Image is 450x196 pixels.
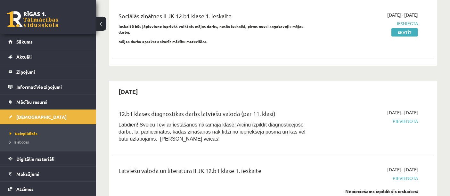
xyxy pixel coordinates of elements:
[8,64,88,79] a: Ziņojumi
[16,79,88,94] legend: Informatīvie ziņojumi
[324,175,418,182] span: Pievienota
[324,188,418,195] div: Nepieciešams izpildīt šīs ieskaites:
[16,39,33,45] span: Sākums
[10,139,29,144] span: Izlabotās
[16,114,67,120] span: [DEMOGRAPHIC_DATA]
[324,20,418,27] span: Iesniegta
[16,167,88,181] legend: Maksājumi
[391,28,418,37] a: Skatīt
[8,79,88,94] a: Informatīvie ziņojumi
[119,122,305,142] span: Labdien! Sveicu Tevi ar iestāšanos nākamajā klasē! Aicinu izpildīt diagnosticējošo darbu, lai pār...
[387,12,418,18] span: [DATE] - [DATE]
[119,24,303,35] strong: Ieskaitē būs jāpievieno iepriekš veiktais mājas darbs, nesāc ieskaiti, pirms neesi sagatavojis mā...
[8,110,88,124] a: [DEMOGRAPHIC_DATA]
[10,139,90,145] a: Izlabotās
[8,34,88,49] a: Sākums
[387,166,418,173] span: [DATE] - [DATE]
[119,109,315,121] div: 12.b1 klases diagnostikas darbs latviešu valodā (par 11. klasi)
[16,186,34,192] span: Atzīmes
[8,167,88,181] a: Maksājumi
[16,54,32,60] span: Aktuāli
[8,49,88,64] a: Aktuāli
[119,166,315,178] div: Latviešu valoda un literatūra II JK 12.b1 klase 1. ieskaite
[16,64,88,79] legend: Ziņojumi
[10,131,90,136] a: Neizpildītās
[8,94,88,109] a: Mācību resursi
[16,156,54,162] span: Digitālie materiāli
[8,151,88,166] a: Digitālie materiāli
[324,118,418,125] span: Pievienota
[7,11,58,27] a: Rīgas 1. Tālmācības vidusskola
[119,39,208,44] strong: Mājas darba aprakstu skatīt mācību materiālos.
[112,84,144,99] h2: [DATE]
[10,131,37,136] span: Neizpildītās
[16,99,47,105] span: Mācību resursi
[387,109,418,116] span: [DATE] - [DATE]
[119,12,315,23] div: Sociālās zinātnes II JK 12.b1 klase 1. ieskaite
